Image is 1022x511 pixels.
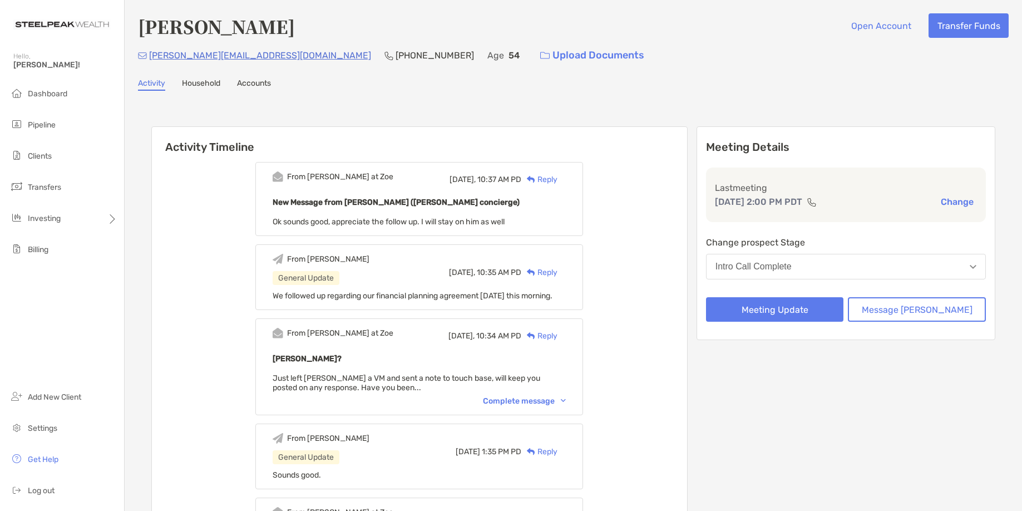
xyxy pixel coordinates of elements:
[287,328,393,338] div: From [PERSON_NAME] at Zoe
[138,52,147,59] img: Email Icon
[138,78,165,91] a: Activity
[28,245,48,254] span: Billing
[10,86,23,100] img: dashboard icon
[10,149,23,162] img: clients icon
[28,151,52,161] span: Clients
[477,268,521,277] span: 10:35 AM PD
[476,331,521,341] span: 10:34 AM PD
[273,254,283,264] img: Event icon
[521,267,557,278] div: Reply
[152,127,687,154] h6: Activity Timeline
[182,78,220,91] a: Household
[521,174,557,185] div: Reply
[273,374,540,392] span: Just left [PERSON_NAME] a VM and sent a note to touch base, will keep you posted on any response....
[937,196,977,208] button: Change
[10,390,23,403] img: add_new_client icon
[287,254,369,264] div: From [PERSON_NAME]
[273,291,552,301] span: We followed up regarding our financial planning agreement [DATE] this morning.
[273,171,283,182] img: Event icon
[273,354,342,363] b: [PERSON_NAME]?
[527,176,535,183] img: Reply icon
[10,421,23,434] img: settings icon
[508,48,520,62] p: 54
[706,140,986,154] p: Meeting Details
[842,13,920,38] button: Open Account
[527,448,535,455] img: Reply icon
[149,48,371,62] p: [PERSON_NAME][EMAIL_ADDRESS][DOMAIN_NAME]
[10,211,23,224] img: investing icon
[28,214,61,223] span: Investing
[10,452,23,465] img: get-help icon
[482,447,521,456] span: 1:35 PM PD
[10,242,23,255] img: billing icon
[527,332,535,340] img: Reply icon
[273,433,283,444] img: Event icon
[273,198,520,207] b: New Message from [PERSON_NAME] ([PERSON_NAME] concierge)
[706,235,986,249] p: Change prospect Stage
[807,198,817,207] img: communication type
[13,60,117,70] span: [PERSON_NAME]!
[273,217,505,227] span: Ok sounds good, appreciate the follow up. I will stay on him as well
[28,392,81,402] span: Add New Client
[706,297,844,322] button: Meeting Update
[533,43,651,67] a: Upload Documents
[28,455,58,464] span: Get Help
[715,262,792,272] div: Intro Call Complete
[273,450,339,464] div: General Update
[540,52,550,60] img: button icon
[483,396,566,406] div: Complete message
[477,175,521,184] span: 10:37 AM PD
[28,89,67,99] span: Dashboard
[487,48,504,62] p: Age
[527,269,535,276] img: Reply icon
[10,483,23,497] img: logout icon
[273,271,339,285] div: General Update
[384,51,393,60] img: Phone Icon
[521,330,557,342] div: Reply
[396,48,474,62] p: [PHONE_NUMBER]
[28,486,55,495] span: Log out
[237,78,271,91] a: Accounts
[449,268,475,277] span: [DATE],
[10,180,23,193] img: transfers icon
[448,331,475,341] span: [DATE],
[450,175,476,184] span: [DATE],
[929,13,1009,38] button: Transfer Funds
[715,181,977,195] p: Last meeting
[287,434,369,443] div: From [PERSON_NAME]
[28,120,56,130] span: Pipeline
[28,183,61,192] span: Transfers
[273,470,321,480] span: Sounds good.
[287,172,393,181] div: From [PERSON_NAME] at Zoe
[273,328,283,338] img: Event icon
[10,117,23,131] img: pipeline icon
[848,297,986,322] button: Message [PERSON_NAME]
[715,195,802,209] p: [DATE] 2:00 PM PDT
[28,424,57,433] span: Settings
[138,13,295,39] h4: [PERSON_NAME]
[456,447,480,456] span: [DATE]
[970,265,976,269] img: Open dropdown arrow
[521,446,557,458] div: Reply
[13,4,111,45] img: Zoe Logo
[561,399,566,402] img: Chevron icon
[706,254,986,279] button: Intro Call Complete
